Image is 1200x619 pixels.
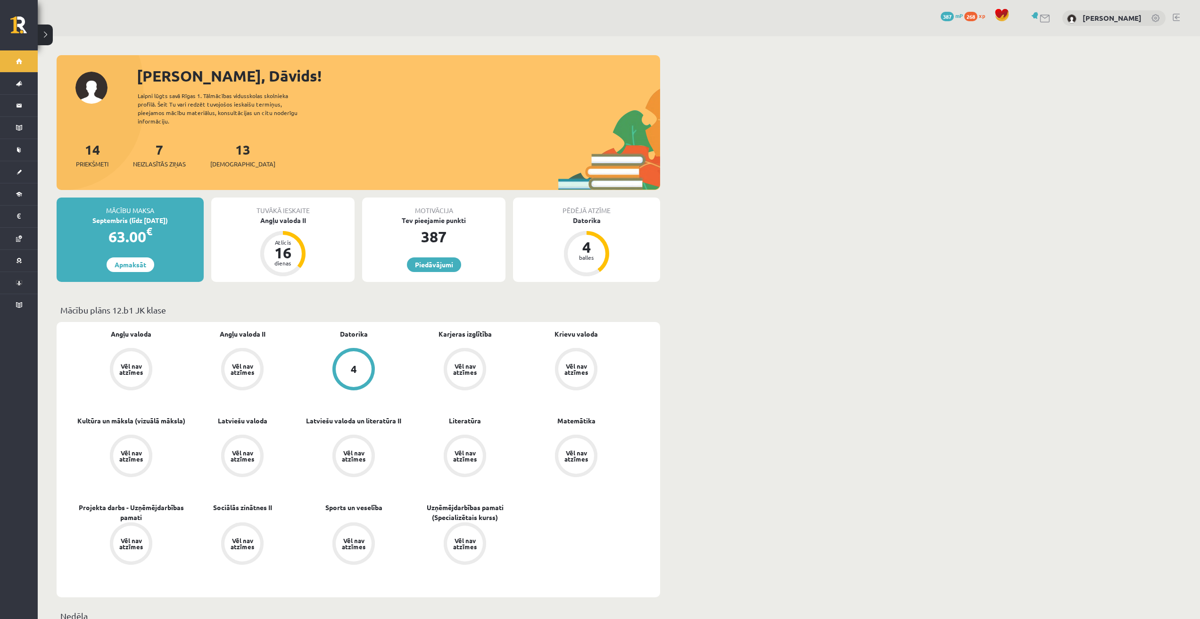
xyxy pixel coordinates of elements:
[76,159,108,169] span: Priekšmeti
[298,348,409,392] a: 4
[187,435,298,479] a: Vēl nav atzīmes
[351,364,357,374] div: 4
[118,363,144,375] div: Vēl nav atzīmes
[60,304,656,316] p: Mācību plāns 12.b1 JK klase
[554,329,598,339] a: Krievu valoda
[187,522,298,567] a: Vēl nav atzīmes
[118,450,144,462] div: Vēl nav atzīmes
[76,141,108,169] a: 14Priekšmeti
[513,198,660,215] div: Pēdējā atzīme
[557,416,596,426] a: Matemātika
[513,215,660,278] a: Datorika 4 balles
[439,329,492,339] a: Karjeras izglītība
[521,435,632,479] a: Vēl nav atzīmes
[269,260,297,266] div: dienas
[941,12,963,19] a: 387 mP
[964,12,977,21] span: 268
[138,91,314,125] div: Laipni lūgts savā Rīgas 1. Tālmācības vidusskolas skolnieka profilā. Šeit Tu vari redzēt tuvojošo...
[111,329,151,339] a: Angļu valoda
[57,198,204,215] div: Mācību maksa
[75,522,187,567] a: Vēl nav atzīmes
[409,522,521,567] a: Vēl nav atzīmes
[75,503,187,522] a: Projekta darbs - Uzņēmējdarbības pamati
[340,450,367,462] div: Vēl nav atzīmes
[340,329,368,339] a: Datorika
[229,363,256,375] div: Vēl nav atzīmes
[269,245,297,260] div: 16
[362,198,505,215] div: Motivācija
[133,159,186,169] span: Neizlasītās ziņas
[133,141,186,169] a: 7Neizlasītās ziņas
[229,450,256,462] div: Vēl nav atzīmes
[146,224,152,238] span: €
[409,503,521,522] a: Uzņēmējdarbības pamati (Specializētais kurss)
[77,416,185,426] a: Kultūra un māksla (vizuālā māksla)
[941,12,954,21] span: 387
[452,537,478,550] div: Vēl nav atzīmes
[211,198,355,215] div: Tuvākā ieskaite
[213,503,272,512] a: Sociālās zinātnes II
[211,215,355,225] div: Angļu valoda II
[57,225,204,248] div: 63.00
[211,215,355,278] a: Angļu valoda II Atlicis 16 dienas
[187,348,298,392] a: Vēl nav atzīmes
[513,215,660,225] div: Datorika
[107,257,154,272] a: Apmaksāt
[521,348,632,392] a: Vēl nav atzīmes
[298,435,409,479] a: Vēl nav atzīmes
[75,435,187,479] a: Vēl nav atzīmes
[362,225,505,248] div: 387
[306,416,401,426] a: Latviešu valoda un literatūra II
[57,215,204,225] div: Septembris (līdz [DATE])
[340,537,367,550] div: Vēl nav atzīmes
[409,348,521,392] a: Vēl nav atzīmes
[362,215,505,225] div: Tev pieejamie punkti
[964,12,990,19] a: 268 xp
[1067,14,1076,24] img: Dāvids Babans
[210,141,275,169] a: 13[DEMOGRAPHIC_DATA]
[137,65,660,87] div: [PERSON_NAME], Dāvids!
[563,450,589,462] div: Vēl nav atzīmes
[572,239,601,255] div: 4
[10,17,38,40] a: Rīgas 1. Tālmācības vidusskola
[75,348,187,392] a: Vēl nav atzīmes
[1083,13,1142,23] a: [PERSON_NAME]
[118,537,144,550] div: Vēl nav atzīmes
[452,450,478,462] div: Vēl nav atzīmes
[979,12,985,19] span: xp
[229,537,256,550] div: Vēl nav atzīmes
[269,239,297,245] div: Atlicis
[210,159,275,169] span: [DEMOGRAPHIC_DATA]
[955,12,963,19] span: mP
[452,363,478,375] div: Vēl nav atzīmes
[220,329,265,339] a: Angļu valoda II
[572,255,601,260] div: balles
[407,257,461,272] a: Piedāvājumi
[449,416,481,426] a: Literatūra
[325,503,382,512] a: Sports un veselība
[409,435,521,479] a: Vēl nav atzīmes
[563,363,589,375] div: Vēl nav atzīmes
[298,522,409,567] a: Vēl nav atzīmes
[218,416,267,426] a: Latviešu valoda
